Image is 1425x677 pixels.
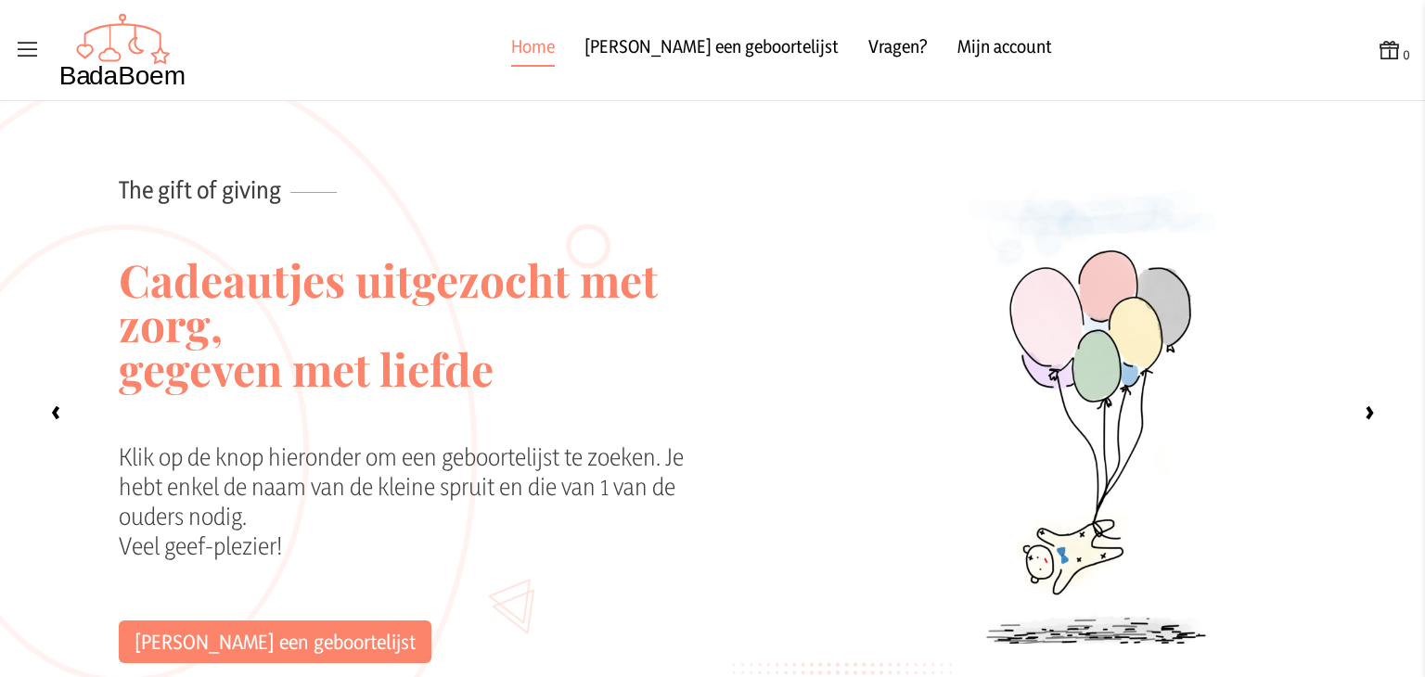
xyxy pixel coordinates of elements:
[1377,37,1410,64] button: 0
[584,33,839,67] a: [PERSON_NAME] een geboortelijst
[511,33,555,67] a: Home
[1351,393,1388,430] label: ›
[119,101,716,205] p: The gift of giving
[119,442,716,620] div: Klik op de knop hieronder om een geboortelijst te zoeken. Je hebt enkel de naam van de kleine spr...
[957,33,1052,67] a: Mijn account
[868,33,928,67] a: Vragen?
[119,205,716,442] h2: Cadeautjes uitgezocht met zorg, gegeven met liefde
[119,620,431,663] a: [PERSON_NAME] een geboortelijst
[37,393,74,430] label: ‹
[59,13,186,87] img: Badaboem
